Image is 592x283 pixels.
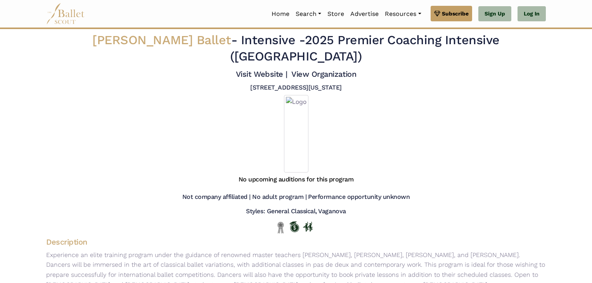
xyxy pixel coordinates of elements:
h4: Description [40,237,552,247]
span: [PERSON_NAME] Ballet [92,33,231,47]
a: Subscribe [431,6,472,21]
a: View Organization [291,69,356,79]
h5: Performance opportunity unknown [308,193,410,201]
img: Logo [284,95,308,173]
h5: No upcoming auditions for this program [239,176,354,184]
a: Log In [518,6,546,22]
a: Search [293,6,324,22]
a: Store [324,6,347,22]
a: Home [268,6,293,22]
h5: [STREET_ADDRESS][US_STATE] [250,84,342,92]
img: Offers Scholarship [289,221,299,232]
a: Visit Website | [236,69,287,79]
span: Subscribe [442,9,469,18]
h5: Not company affiliated | [182,193,251,201]
h5: No adult program | [252,193,306,201]
h2: - 2025 Premier Coaching Intensive ([GEOGRAPHIC_DATA]) [89,32,503,64]
a: Sign Up [478,6,511,22]
a: Advertise [347,6,382,22]
img: gem.svg [434,9,440,18]
img: Local [276,221,286,233]
img: In Person [303,222,313,232]
a: Resources [382,6,424,22]
h5: Styles: General Classical, Vaganova [246,207,346,216]
span: Intensive - [241,33,305,47]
